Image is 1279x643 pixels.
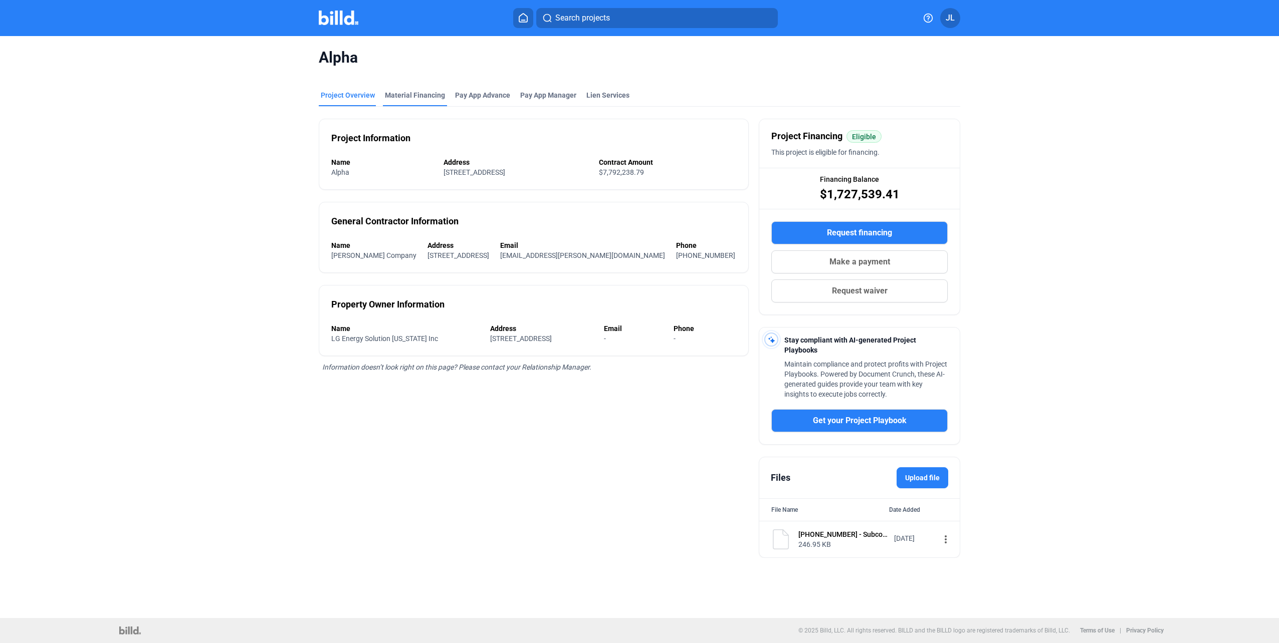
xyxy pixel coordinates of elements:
span: Alpha [331,168,349,176]
span: Request waiver [832,285,888,297]
div: [PHONE_NUMBER] - Subcontract - Barin Group [798,529,888,539]
div: Email [500,240,666,250]
div: Files [771,471,790,485]
div: File Name [771,505,798,515]
div: Address [444,157,588,167]
b: Privacy Policy [1126,627,1164,634]
span: This project is eligible for financing. [771,148,880,156]
div: Property Owner Information [331,297,445,311]
div: Phone [676,240,736,250]
span: JL [946,12,955,24]
p: | [1120,627,1121,634]
label: Upload file [897,467,948,488]
span: Make a payment [829,256,890,268]
div: Phone [674,324,736,334]
span: Alpha [319,48,960,67]
b: Terms of Use [1080,627,1115,634]
div: Lien Services [586,90,629,100]
div: Project Overview [321,90,375,100]
div: Name [331,240,417,250]
p: © 2025 Billd, LLC. All rights reserved. BILLD and the BILLD logo are registered trademarks of Bil... [798,627,1070,634]
span: [STREET_ADDRESS] [444,168,505,176]
span: $7,792,238.79 [599,168,644,176]
div: Pay App Advance [455,90,510,100]
button: JL [940,8,960,28]
span: Financing Balance [820,174,879,184]
span: Project Financing [771,129,842,143]
img: document [771,529,791,549]
div: 246.95 KB [798,539,888,549]
span: Stay compliant with AI-generated Project Playbooks [784,336,916,354]
div: Date Added [889,505,948,515]
div: Name [331,157,434,167]
span: [STREET_ADDRESS] [428,251,489,259]
div: General Contractor Information [331,214,459,228]
button: Make a payment [771,250,948,273]
span: Request financing [827,227,892,239]
button: Request waiver [771,279,948,302]
button: Request financing [771,221,948,244]
div: Email [604,324,664,334]
img: logo [119,626,141,634]
span: [EMAIL_ADDRESS][PERSON_NAME][DOMAIN_NAME] [500,251,665,259]
img: Billd Company Logo [319,11,358,25]
div: Name [331,324,480,334]
div: Address [490,324,594,334]
span: - [674,335,676,343]
div: [DATE] [894,533,934,543]
span: Information doesn’t look right on this page? Please contact your Relationship Manager. [322,363,591,371]
div: Address [428,240,490,250]
span: Get your Project Playbook [813,415,907,427]
span: LG Energy Solution [US_STATE] Inc [331,335,438,343]
span: - [604,335,606,343]
div: Contract Amount [599,157,736,167]
span: [PERSON_NAME] Company [331,251,416,259]
span: [PHONE_NUMBER] [676,251,735,259]
div: Material Financing [385,90,445,100]
button: Search projects [536,8,778,28]
div: Project Information [331,131,410,145]
span: Maintain compliance and protect profits with Project Playbooks. Powered by Document Crunch, these... [784,360,947,398]
mat-chip: Eligible [846,130,882,143]
mat-icon: more_vert [940,533,952,545]
span: [STREET_ADDRESS] [490,335,552,343]
span: Pay App Manager [520,90,576,100]
span: Search projects [555,12,610,24]
span: $1,727,539.41 [820,186,900,202]
button: Get your Project Playbook [771,409,948,432]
